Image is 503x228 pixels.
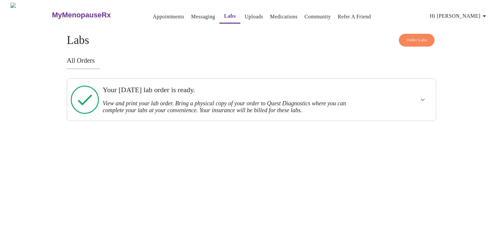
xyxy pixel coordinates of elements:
img: MyMenopauseRx Logo [10,3,51,27]
a: Uploads [245,12,263,21]
h3: All Orders [67,57,436,64]
a: Refer a Friend [338,12,371,21]
span: Order Labs [406,36,427,44]
button: Labs [219,10,240,24]
button: Messaging [189,10,218,23]
button: Community [302,10,334,23]
button: show more [415,92,431,108]
a: Labs [224,11,236,21]
span: Hi [PERSON_NAME] [430,11,488,21]
button: Refer a Friend [335,10,374,23]
h3: Your [DATE] lab order is ready. [102,86,365,94]
a: Appointments [153,12,184,21]
h3: View and print your lab order. Bring a physical copy of your order to Quest Diagnostics where you... [102,100,365,114]
a: Medications [270,12,298,21]
button: Medications [268,10,300,23]
h3: MyMenopauseRx [52,11,111,19]
button: Hi [PERSON_NAME] [427,10,491,23]
button: Appointments [150,10,187,23]
a: Community [305,12,331,21]
a: Messaging [191,12,215,21]
button: Order Labs [399,34,435,47]
button: Uploads [242,10,266,23]
h4: Labs [67,34,436,47]
a: MyMenopauseRx [51,4,137,27]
